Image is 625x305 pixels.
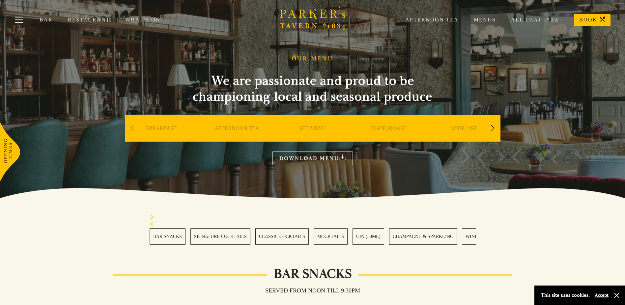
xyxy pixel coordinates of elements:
[190,228,250,245] a: 2 / 28
[145,125,177,152] a: BREAKFAST
[150,228,185,245] a: 1 / 28
[259,287,367,294] h3: Served from noon till 9:30pm
[267,266,358,282] h2: Bar Snacks
[299,125,326,152] a: SET MENU
[541,290,590,300] p: This site uses cookies.
[181,73,444,105] h2: We are passionate and proud to be championing local and seasonal produce
[255,228,309,245] a: 3 / 28
[214,125,259,152] a: AFTERNOON TEA
[613,292,620,299] button: Close and accept
[314,228,348,245] a: 4 / 28
[272,152,353,165] a: DOWNLOAD MENU
[370,125,407,152] a: [DATE] ROAST
[276,115,349,161] div: 3 / 9
[595,292,609,298] button: Accept
[352,115,425,161] div: 4 / 9
[125,115,197,161] div: 1 / 9
[292,55,333,62] h1: OUR MENU
[201,115,273,161] div: 2 / 9
[389,228,457,245] a: 6 / 28
[128,121,137,136] div: Previous slide
[451,125,477,152] a: WINE LIST
[462,228,484,245] a: 7 / 28
[150,221,476,228] div: Previous slide
[428,115,500,161] div: 5 / 9
[353,228,384,245] a: 5 / 28
[150,215,476,221] div: Next slide
[488,121,497,136] div: Next slide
